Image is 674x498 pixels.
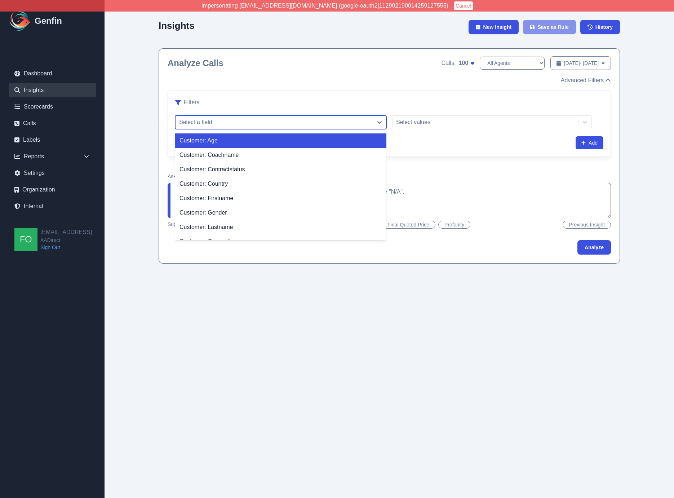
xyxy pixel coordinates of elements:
[576,136,603,149] button: Add
[563,221,611,229] button: Previous Insight
[469,20,519,34] button: New Insight
[175,234,386,249] div: Customer: Occupation
[9,116,96,131] a: Calls
[9,83,96,97] a: Insights
[561,76,604,85] span: Advanced Filters
[523,20,576,34] button: Save as Rule
[550,56,611,70] button: [DATE]- [DATE]
[9,66,96,81] a: Dashboard
[9,133,96,147] a: Labels
[175,177,386,191] div: Customer: Country
[35,15,62,27] h1: Genfin
[40,237,92,244] span: AADirect
[9,199,96,213] a: Internal
[381,221,435,229] button: Final Quoted Price
[175,220,386,234] div: Customer: Lastname
[9,182,96,197] a: Organization
[175,148,386,162] div: Customer: Coachname
[168,57,223,69] h2: Analyze Calls
[564,60,599,67] span: [DATE] - [DATE]
[561,76,611,85] button: Advanced Filters
[175,133,386,148] div: Customer: Age
[175,191,386,206] div: Customer: Firstname
[9,100,96,114] a: Scorecards
[454,1,473,10] button: Cancel
[9,149,96,164] div: Reports
[595,23,613,31] span: History
[184,98,200,107] h3: Filters
[442,59,456,67] span: Calls:
[168,221,197,229] span: Suggestions:
[175,162,386,177] div: Customer: Contractstatus
[168,183,611,218] textarea: What was the customer's main objection? If the customer didn't have one, just use "N/A".
[577,240,611,255] button: Analyze
[40,244,92,251] a: Sign Out
[40,228,92,237] h2: [EMAIL_ADDRESS]
[14,228,37,251] img: founders@genfin.ai
[459,59,469,67] span: 100
[483,23,512,31] span: New Insight
[168,173,611,180] h4: Ask a question for AI to analyze on each call
[9,9,32,32] img: Logo
[580,20,620,34] a: History
[9,166,96,180] a: Settings
[537,23,568,31] span: Save as Rule
[438,221,470,229] button: Profanity
[175,206,386,220] div: Customer: Gender
[159,20,195,31] h2: Insights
